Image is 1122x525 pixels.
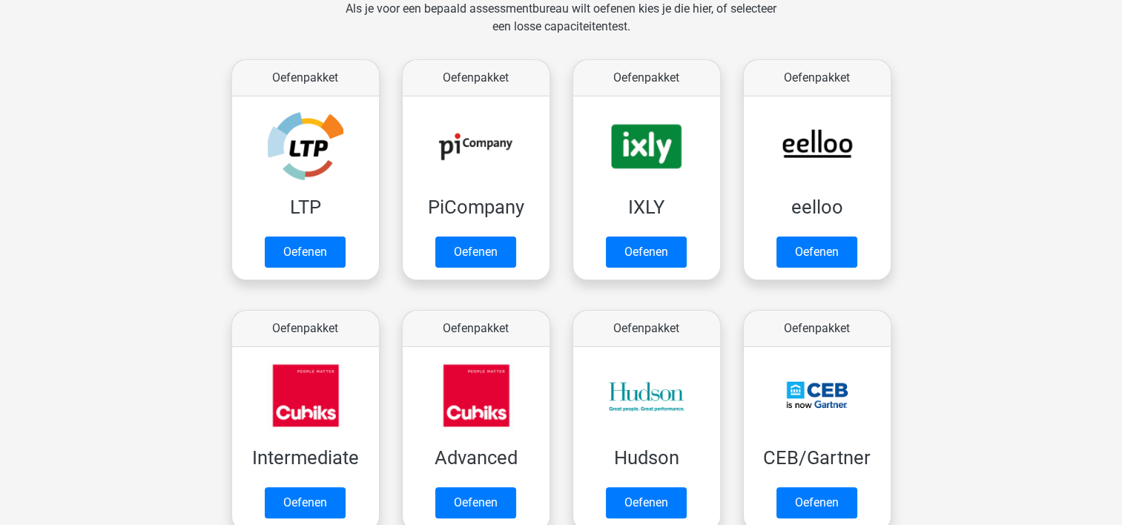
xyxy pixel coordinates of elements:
[776,487,857,518] a: Oefenen
[265,237,346,268] a: Oefenen
[606,237,687,268] a: Oefenen
[265,487,346,518] a: Oefenen
[435,237,516,268] a: Oefenen
[435,487,516,518] a: Oefenen
[606,487,687,518] a: Oefenen
[776,237,857,268] a: Oefenen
